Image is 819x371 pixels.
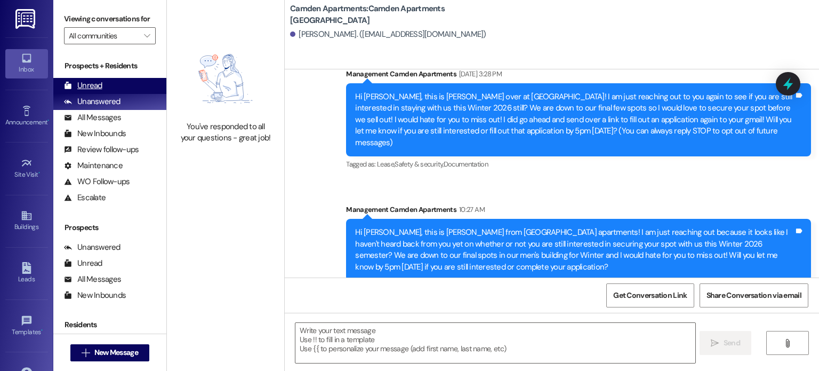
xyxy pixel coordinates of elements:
div: Tagged as: [346,156,811,172]
b: Camden Apartments: Camden Apartments [GEOGRAPHIC_DATA] [290,3,503,26]
button: Get Conversation Link [606,283,694,307]
div: Unread [64,258,102,269]
span: Documentation [444,160,488,169]
button: Share Conversation via email [700,283,808,307]
label: Viewing conversations for [64,11,156,27]
img: empty-state [179,42,272,116]
div: Prospects + Residents [53,60,166,72]
span: Get Conversation Link [613,290,687,301]
div: 10:27 AM [456,204,485,215]
button: Send [700,331,751,355]
div: Unread [64,80,102,91]
div: You've responded to all your questions - great job! [179,121,272,144]
span: New Message [94,347,138,358]
a: Site Visit • [5,154,48,183]
div: WO Follow-ups [64,176,130,187]
i:  [82,349,90,357]
div: Hi [PERSON_NAME], this is [PERSON_NAME] over at [GEOGRAPHIC_DATA]! I am just reaching out to you ... [355,91,794,148]
span: Lease , [377,160,395,169]
span: • [38,169,40,177]
div: Unanswered [64,96,121,107]
span: • [41,327,43,334]
span: Safety & security , [395,160,443,169]
div: All Messages [64,274,121,285]
a: Leads [5,259,48,288]
div: [PERSON_NAME]. ([EMAIL_ADDRESS][DOMAIN_NAME]) [290,29,486,40]
div: New Inbounds [64,290,126,301]
div: Management Camden Apartments [346,68,811,83]
div: Review follow-ups [64,144,139,155]
div: Prospects [53,222,166,233]
div: All Messages [64,112,121,123]
a: Inbox [5,49,48,78]
a: Buildings [5,207,48,235]
img: ResiDesk Logo [15,9,37,29]
i:  [711,339,719,348]
div: Hi [PERSON_NAME], this is [PERSON_NAME] from [GEOGRAPHIC_DATA] apartments! I am just reaching out... [355,227,794,273]
span: • [47,117,49,124]
button: New Message [70,344,149,361]
span: Send [724,337,740,349]
div: Management Camden Apartments [346,204,811,219]
i:  [783,339,791,348]
div: Unanswered [64,242,121,253]
div: [DATE] 3:28 PM [456,68,502,80]
span: Share Conversation via email [706,290,801,301]
div: Residents [53,319,166,330]
div: Maintenance [64,160,123,171]
div: Escalate [64,192,106,203]
i:  [144,31,150,40]
input: All communities [69,27,139,44]
div: New Inbounds [64,128,126,139]
a: Templates • [5,312,48,341]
